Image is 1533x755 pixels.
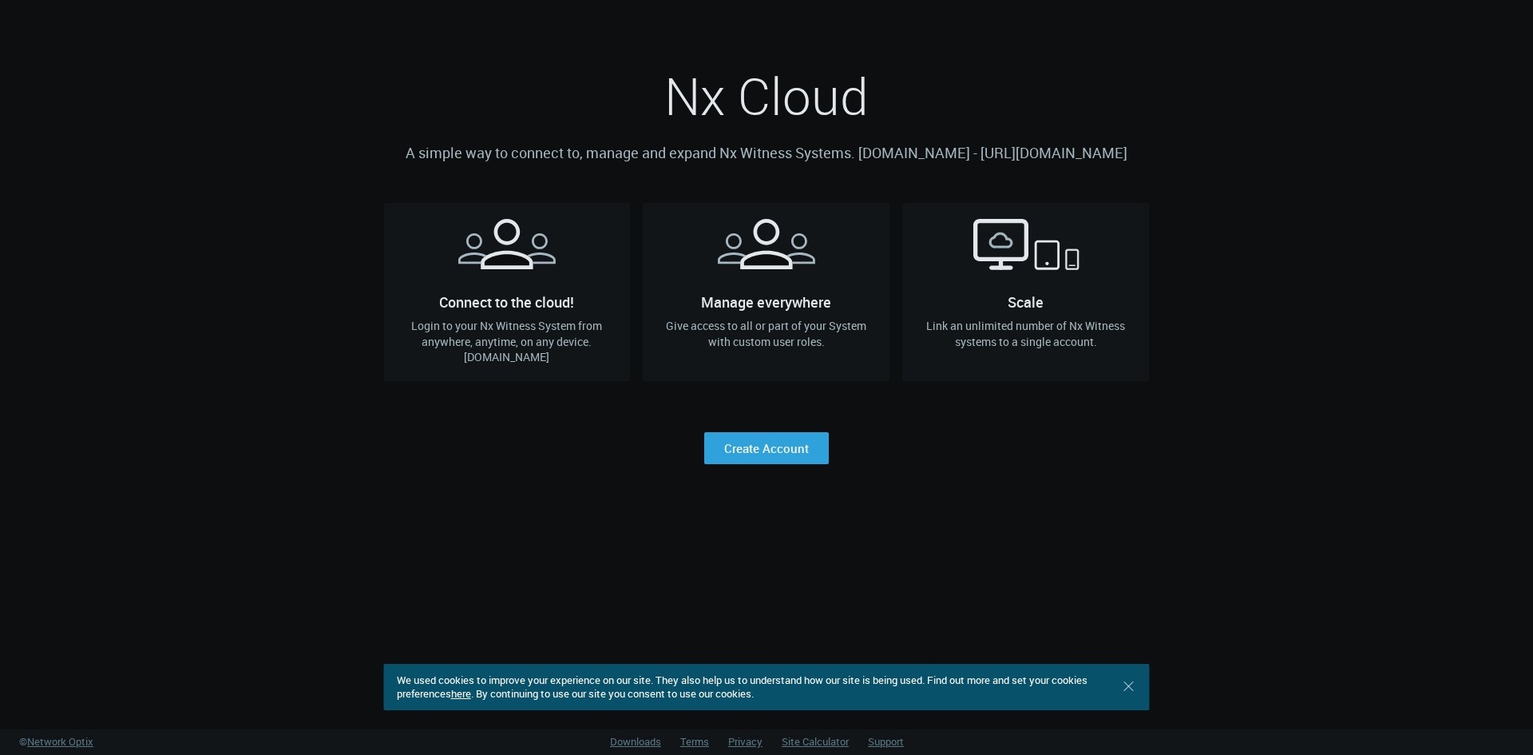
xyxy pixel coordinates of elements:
h4: Login to your Nx Witness System from anywhere, anytime, on any device. [DOMAIN_NAME] [397,318,618,365]
a: Privacy [728,734,763,749]
a: Create Account [704,432,829,464]
h4: Give access to all or part of your System with custom user roles. [656,318,877,349]
p: A simple way to connect to, manage and expand Nx Witness Systems. [DOMAIN_NAME] - [URL][DOMAIN_NAME] [384,142,1150,165]
span: . By continuing to use our site you consent to use our cookies. [471,686,754,701]
span: Network Optix [27,734,93,749]
a: Support [868,734,904,749]
h2: Manage everywhere [643,203,889,302]
a: Connect to the cloud!Login to your Nx Witness System from anywhere, anytime, on any device. [DOMA... [384,203,631,381]
a: Manage everywhereGive access to all or part of your System with custom user roles. [643,203,889,381]
span: We used cookies to improve your experience on our site. They also help us to understand how our s... [397,673,1087,701]
a: here [451,686,471,701]
h4: Link an unlimited number of Nx Witness systems to a single account. [915,318,1136,349]
a: Terms [680,734,709,749]
h2: Scale [902,203,1149,302]
a: Site Calculator [782,734,849,749]
a: ©Network Optix [19,734,93,750]
a: Downloads [610,734,661,749]
span: Nx Cloud [664,62,869,130]
a: ScaleLink an unlimited number of Nx Witness systems to a single account. [902,203,1149,381]
h2: Connect to the cloud! [384,203,631,302]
